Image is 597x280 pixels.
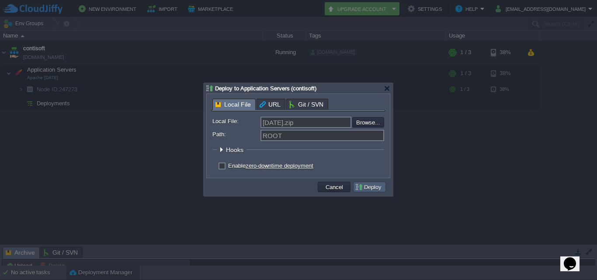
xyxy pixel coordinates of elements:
[228,162,313,169] label: Enable
[215,85,316,92] span: Deploy to Application Servers (contisoft)
[260,99,281,110] span: URL
[212,130,260,139] label: Path:
[246,162,313,169] a: zero-downtime deployment
[212,117,260,126] label: Local File:
[289,99,323,110] span: Git / SVN
[323,183,346,191] button: Cancel
[560,245,588,271] iframe: chat widget
[215,99,251,110] span: Local File
[355,183,384,191] button: Deploy
[226,146,246,153] span: Hooks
